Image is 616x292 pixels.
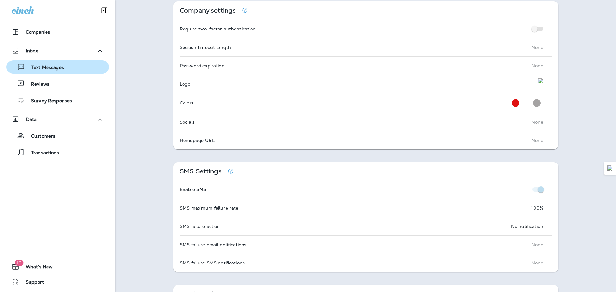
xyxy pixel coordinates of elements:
button: Collapse Sidebar [95,4,113,17]
p: Transactions [25,150,59,156]
p: Colors [180,100,194,105]
p: 100 % [531,205,543,211]
p: SMS failure action [180,224,220,229]
span: 19 [15,260,23,266]
img: Detect Auto [607,165,613,171]
p: Password expiration [180,63,225,68]
p: None [531,120,543,125]
p: SMS Settings [180,169,222,174]
p: None [531,138,543,143]
p: Homepage URL [180,138,215,143]
p: SMS failure email notifications [180,242,246,247]
p: Reviews [25,81,49,88]
button: Survey Responses [6,94,109,107]
p: Data [26,117,37,122]
span: What's New [19,264,53,272]
p: Customers [25,133,55,139]
p: Session timeout length [180,45,231,50]
p: None [531,63,543,68]
button: Primary Color [509,96,522,110]
p: Logo [180,81,191,87]
p: None [531,45,543,50]
p: SMS maximum failure rate [180,205,238,211]
button: Inbox [6,44,109,57]
p: Survey Responses [25,98,72,104]
p: Socials [180,120,195,125]
button: Data [6,113,109,126]
button: Transactions [6,146,109,159]
p: Inbox [26,48,38,53]
img: logo.png [538,78,543,90]
p: None [531,260,543,265]
p: SMS failure SMS notifications [180,260,245,265]
p: No notification [511,224,543,229]
button: Companies [6,26,109,38]
button: Text Messages [6,60,109,74]
button: 19What's New [6,260,109,273]
p: None [531,242,543,247]
p: Enable SMS [180,187,206,192]
button: Customers [6,129,109,142]
p: Text Messages [25,65,64,71]
button: Reviews [6,77,109,90]
button: Support [6,276,109,288]
button: Secondary Color [530,96,543,110]
p: Companies [26,29,50,35]
p: Require two-factor authentication [180,26,256,31]
span: Support [19,279,44,287]
p: Company settings [180,8,236,13]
